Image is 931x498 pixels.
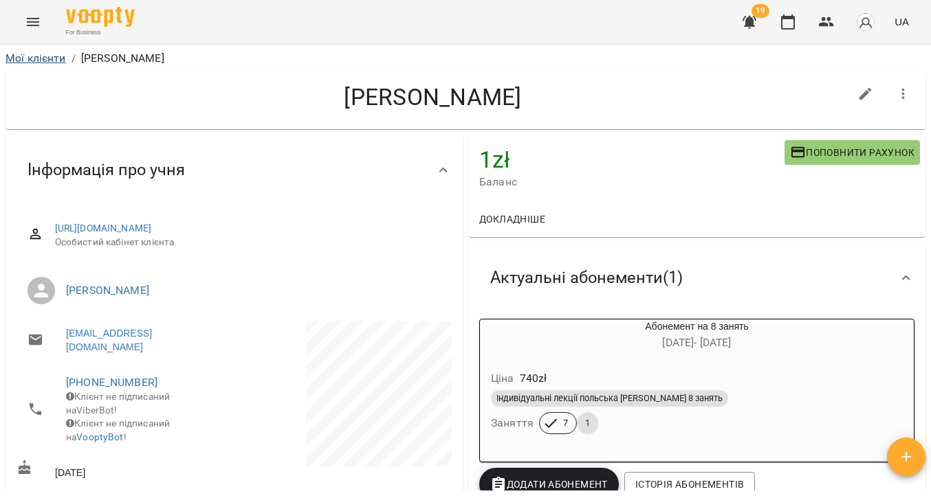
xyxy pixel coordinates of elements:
[624,472,755,497] button: Історія абонементів
[491,369,514,388] h6: Ціна
[66,326,221,354] a: [EMAIL_ADDRESS][DOMAIN_NAME]
[480,319,914,352] div: Абонемент на 8 занять
[790,144,914,161] span: Поповнити рахунок
[14,457,234,482] div: [DATE]
[6,50,925,67] nav: breadcrumb
[889,9,914,34] button: UA
[6,135,463,205] div: Інформація про учня
[55,223,152,234] a: [URL][DOMAIN_NAME]
[66,376,157,389] a: [PHONE_NUMBER]
[28,159,185,181] span: Інформація про учня
[491,414,534,433] h6: Заняття
[491,392,728,405] span: Індивідуальні лекції польська [PERSON_NAME] 8 занять
[81,50,164,67] p: [PERSON_NAME]
[895,14,909,29] span: UA
[490,267,683,288] span: Актуальні абонементи ( 1 )
[66,418,170,442] span: Клієнт не підписаний на !
[66,284,149,297] a: [PERSON_NAME]
[17,83,849,111] h4: [PERSON_NAME]
[662,336,731,349] span: [DATE] - [DATE]
[55,236,441,249] span: Особистий кабінет клієнта
[577,417,598,429] span: 1
[66,391,170,416] span: Клієнт не підписаний на ViberBot!
[66,28,135,37] span: For Business
[76,431,123,442] a: VooptyBot
[72,50,76,67] li: /
[856,12,875,32] img: avatar_s.png
[479,146,785,174] h4: 1 zł
[785,140,920,165] button: Поповнити рахунок
[6,52,66,65] a: Мої клієнти
[479,174,785,190] span: Баланс
[17,5,50,38] button: Menu
[635,476,744,493] span: Історія абонементів
[480,319,914,451] button: Абонемент на 8 занять[DATE]- [DATE]Ціна740złІндивідуальні лекції польська [PERSON_NAME] 8 занятьЗ...
[474,207,551,231] button: Докладніше
[555,417,576,429] span: 7
[752,4,769,18] span: 19
[520,370,547,387] p: 740 zł
[468,242,925,313] div: Актуальні абонементи(1)
[479,211,545,227] span: Докладніше
[490,476,608,493] span: Додати Абонемент
[66,7,135,27] img: Voopty Logo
